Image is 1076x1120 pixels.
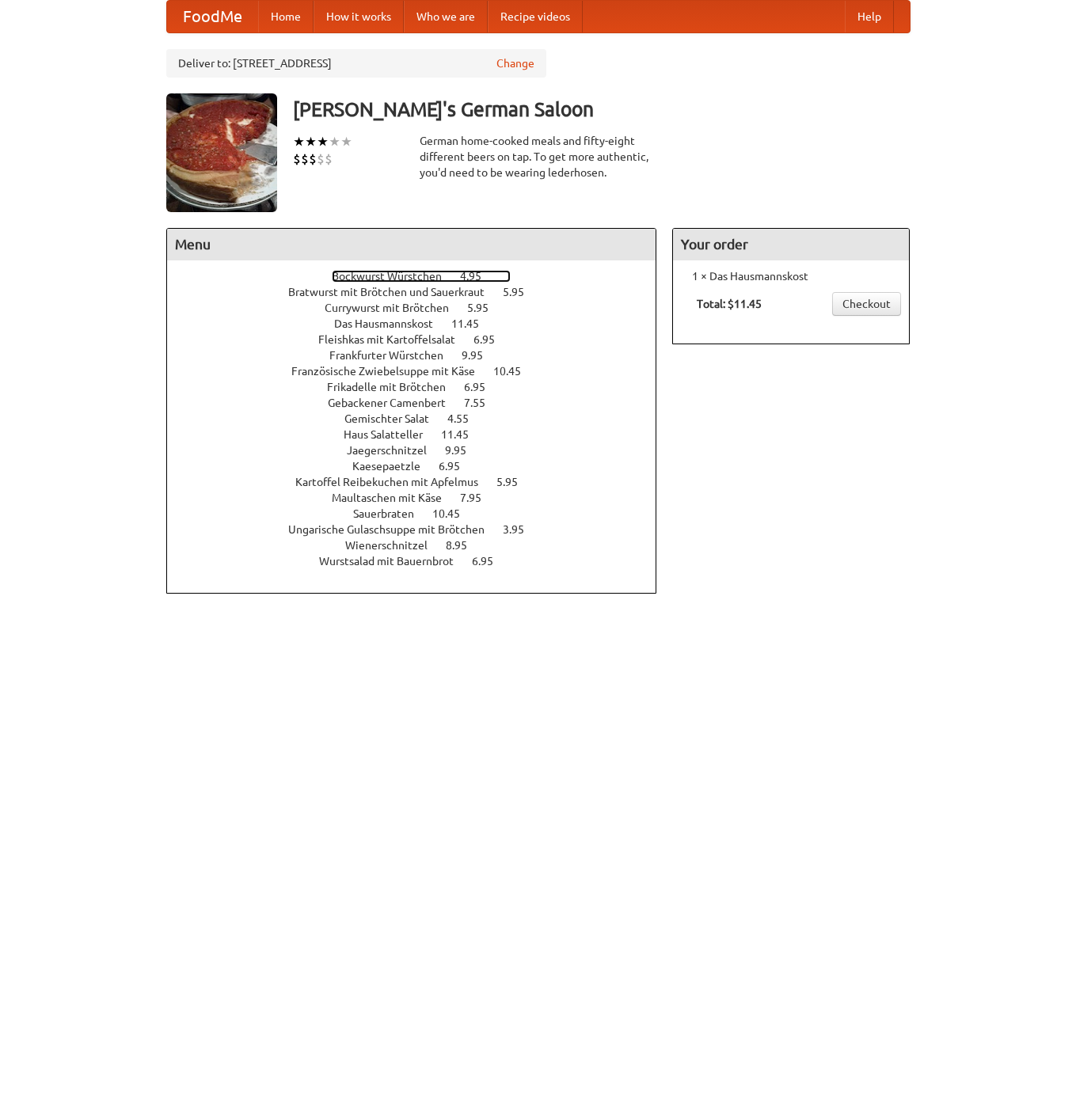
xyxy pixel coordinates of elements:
[309,150,317,168] li: $
[404,1,488,32] a: Who we are
[845,1,894,32] a: Help
[332,492,458,504] span: Maultaschen mit Käse
[353,507,430,520] span: Sauerbraten
[319,555,523,568] a: Wurstsalad mit Bauernbrot 6.95
[328,397,462,409] span: Gebackener Camenbert
[295,476,547,488] a: Kartoffel Reibekuchen mit Apfelmus 5.95
[447,412,485,425] span: 4.55
[347,444,443,457] span: Jaegerschnitzel
[291,365,550,378] a: Französische Zwiebelsuppe mit Käse 10.45
[166,49,546,78] div: Deliver to: [STREET_ADDRESS]
[697,298,762,310] b: Total: $11.45
[445,444,482,457] span: 9.95
[317,133,329,150] li: ★
[293,133,305,150] li: ★
[441,428,485,441] span: 11.45
[332,270,511,283] a: Bockwurst Würstchen 4.95
[327,381,462,393] span: Frikadelle mit Brötchen
[318,333,471,346] span: Fleishkas mit Kartoffelsalat
[301,150,309,168] li: $
[325,302,518,314] a: Currywurst mit Brötchen 5.95
[432,507,476,520] span: 10.45
[288,523,500,536] span: Ungarische Gulaschsuppe mit Brötchen
[258,1,314,32] a: Home
[353,507,489,520] a: Sauerbraten 10.45
[329,349,459,362] span: Frankfurter Würstchen
[503,523,540,536] span: 3.95
[460,492,497,504] span: 7.95
[681,268,901,284] li: 1 × Das Hausmannskost
[293,93,911,125] h3: [PERSON_NAME]'s German Saloon
[673,229,909,260] h4: Your order
[832,292,901,316] a: Checkout
[166,93,277,212] img: angular.jpg
[319,555,470,568] span: Wurstsalad mit Bauernbrot
[288,286,500,298] span: Bratwurst mit Brötchen und Sauerkraut
[473,333,511,346] span: 6.95
[493,365,537,378] span: 10.45
[325,150,333,168] li: $
[464,397,501,409] span: 7.55
[332,492,511,504] a: Maultaschen mit Käse 7.95
[291,365,491,378] span: Französische Zwiebelsuppe mit Käse
[305,133,317,150] li: ★
[462,349,499,362] span: 9.95
[451,317,495,330] span: 11.45
[347,444,496,457] a: Jaegerschnitzel 9.95
[503,286,540,298] span: 5.95
[472,555,509,568] span: 6.95
[420,133,657,180] div: German home-cooked meals and fifty-eight different beers on tap. To get more authentic, you'd nee...
[344,428,498,441] a: Haus Salatteller 11.45
[288,523,553,536] a: Ungarische Gulaschsuppe mit Brötchen 3.95
[332,270,458,283] span: Bockwurst Würstchen
[352,460,436,473] span: Kaesepaetzle
[344,412,445,425] span: Gemischter Salat
[340,133,352,150] li: ★
[446,539,483,552] span: 8.95
[167,229,656,260] h4: Menu
[317,150,325,168] li: $
[329,133,340,150] li: ★
[439,460,476,473] span: 6.95
[488,1,583,32] a: Recipe videos
[460,270,497,283] span: 4.95
[334,317,508,330] a: Das Hausmannskost 11.45
[464,381,501,393] span: 6.95
[325,302,465,314] span: Currywurst mit Brötchen
[352,460,489,473] a: Kaesepaetzle 6.95
[345,539,443,552] span: Wienerschnitzel
[295,476,494,488] span: Kartoffel Reibekuchen mit Apfelmus
[293,150,301,168] li: $
[288,286,553,298] a: Bratwurst mit Brötchen und Sauerkraut 5.95
[345,539,496,552] a: Wienerschnitzel 8.95
[344,428,439,441] span: Haus Salatteller
[318,333,524,346] a: Fleishkas mit Kartoffelsalat 6.95
[329,349,512,362] a: Frankfurter Würstchen 9.95
[167,1,258,32] a: FoodMe
[327,381,515,393] a: Frikadelle mit Brötchen 6.95
[314,1,404,32] a: How it works
[467,302,504,314] span: 5.95
[334,317,449,330] span: Das Hausmannskost
[496,476,534,488] span: 5.95
[328,397,515,409] a: Gebackener Camenbert 7.55
[344,412,498,425] a: Gemischter Salat 4.55
[496,55,534,71] a: Change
